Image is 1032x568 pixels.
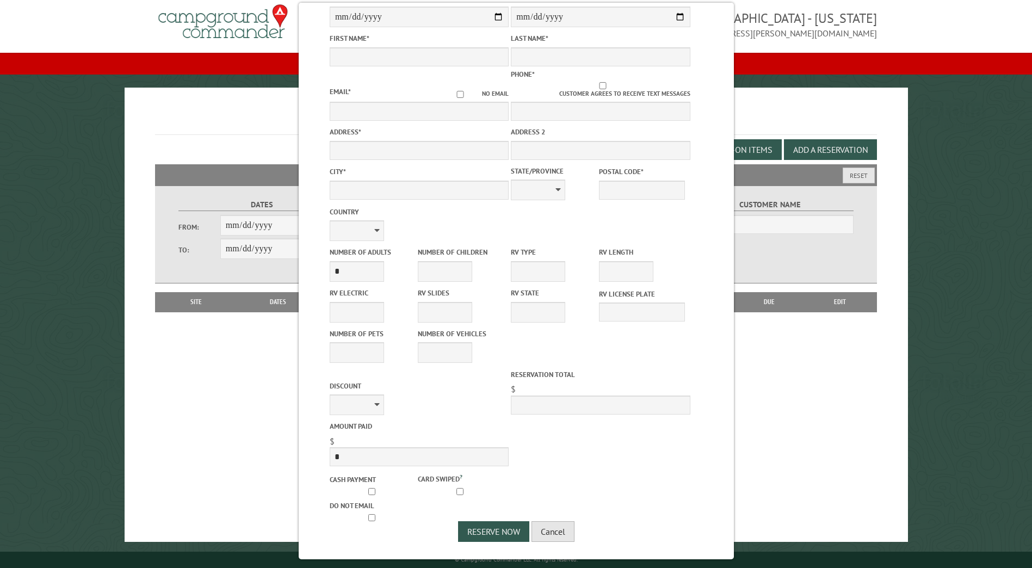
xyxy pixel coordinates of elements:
[329,474,415,485] label: Cash payment
[329,381,508,391] label: Discount
[160,292,231,312] th: Site
[599,289,685,299] label: RV License Plate
[599,166,685,177] label: Postal Code
[458,521,529,542] button: Reserve Now
[511,70,535,79] label: Phone
[599,247,685,257] label: RV Length
[329,501,415,511] label: Do not email
[329,87,350,96] label: Email
[511,369,690,380] label: Reservation Total
[155,164,876,185] h2: Filters
[329,247,415,257] label: Number of Adults
[417,329,503,339] label: Number of Vehicles
[511,166,597,176] label: State/Province
[178,222,220,232] label: From:
[511,127,690,137] label: Address 2
[511,33,690,44] label: Last Name
[329,288,415,298] label: RV Electric
[532,521,574,542] button: Cancel
[438,91,482,98] input: No email
[511,384,516,394] span: $
[329,33,508,44] label: First Name
[804,292,877,312] th: Edit
[735,292,804,312] th: Due
[438,89,509,98] label: No email
[511,288,597,298] label: RV State
[459,473,462,480] a: ?
[784,139,877,160] button: Add a Reservation
[329,207,508,217] label: Country
[417,247,503,257] label: Number of Children
[688,139,782,160] button: Edit Add-on Items
[329,329,415,339] label: Number of Pets
[155,105,876,135] h1: Reservations
[511,247,597,257] label: RV Type
[417,472,503,484] label: Card swiped
[178,245,220,255] label: To:
[155,1,291,43] img: Campground Commander
[329,436,334,447] span: $
[455,556,578,563] small: © Campground Commander LLC. All rights reserved.
[515,82,690,89] input: Customer agrees to receive text messages
[178,199,344,211] label: Dates
[843,168,875,183] button: Reset
[232,292,325,312] th: Dates
[511,82,690,98] label: Customer agrees to receive text messages
[687,199,853,211] label: Customer Name
[329,421,508,431] label: Amount paid
[329,127,508,137] label: Address
[417,288,503,298] label: RV Slides
[329,166,508,177] label: City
